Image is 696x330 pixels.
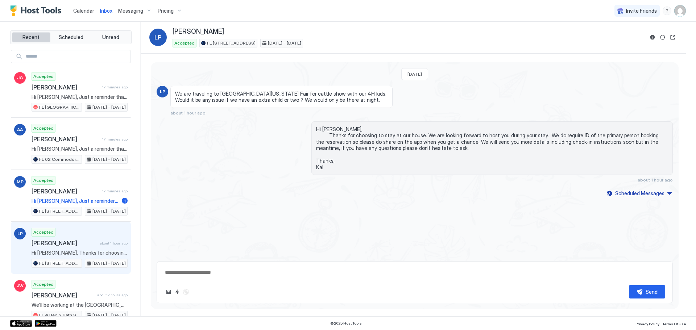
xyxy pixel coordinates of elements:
[39,260,80,267] span: FL [STREET_ADDRESS]
[173,288,182,296] button: Quick reply
[92,260,126,267] span: [DATE] - [DATE]
[102,137,128,142] span: 17 minutes ago
[35,320,57,327] a: Google Play Store
[160,88,165,95] span: LP
[39,208,80,214] span: FL [STREET_ADDRESS]
[91,32,130,42] button: Unread
[32,146,128,152] span: Hi [PERSON_NAME], Just a reminder that your check-out is [DATE] at 11AM. Before you check-out ple...
[32,302,128,308] span: We'll be working at the [GEOGRAPHIC_DATA] campus and your place looks perfect
[39,104,80,110] span: FL [GEOGRAPHIC_DATA] way 8C
[635,322,659,326] span: Privacy Policy
[662,319,686,327] a: Terms Of Use
[207,40,256,46] span: FL [STREET_ADDRESS]
[174,40,195,46] span: Accepted
[73,8,94,14] span: Calendar
[32,135,99,143] span: [PERSON_NAME]
[73,7,94,14] a: Calendar
[154,33,162,42] span: LP
[32,250,128,256] span: Hi [PERSON_NAME], Thanks for choosing to stay at our house. We are looking forward to host you du...
[52,32,90,42] button: Scheduled
[92,208,126,214] span: [DATE] - [DATE]
[10,320,32,327] a: App Store
[102,189,128,193] span: 17 minutes ago
[605,188,673,198] button: Scheduled Messages
[615,189,664,197] div: Scheduled Messages
[330,321,362,326] span: © 2025 Host Tools
[33,281,54,288] span: Accepted
[32,198,119,204] span: Hi [PERSON_NAME], Just a reminder that your check-out is [DATE] at 11AM. Before you check-out ple...
[33,229,54,235] span: Accepted
[10,5,65,16] a: Host Tools Logo
[638,177,673,183] span: about 1 hour ago
[158,8,174,14] span: Pricing
[22,34,40,41] span: Recent
[407,71,422,77] span: [DATE]
[59,34,83,41] span: Scheduled
[23,50,130,63] input: Input Field
[674,5,686,17] div: User profile
[32,94,128,100] span: Hi [PERSON_NAME], Just a reminder that your check-out is [DATE] at 11AM. Before you check-out ple...
[663,7,671,15] div: menu
[646,288,658,296] div: Send
[102,34,119,41] span: Unread
[10,30,132,44] div: tab-group
[92,156,126,163] span: [DATE] - [DATE]
[32,188,99,195] span: [PERSON_NAME]
[658,33,667,42] button: Sync reservation
[33,125,54,131] span: Accepted
[17,230,23,237] span: LP
[648,33,657,42] button: Reservation information
[33,73,54,80] span: Accepted
[17,126,23,133] span: AA
[118,8,143,14] span: Messaging
[175,91,388,103] span: We are traveling to [GEOGRAPHIC_DATA][US_STATE] Fair for cattle show with our 4H kids. Would it b...
[39,312,80,318] span: FL 4 Bed 2 Bath SFH in [GEOGRAPHIC_DATA] - [STREET_ADDRESS]
[635,319,659,327] a: Privacy Policy
[92,312,126,318] span: [DATE] - [DATE]
[124,198,126,204] span: 1
[39,156,80,163] span: FL 62 Commodore Pl Crawfordville
[97,293,128,297] span: about 2 hours ago
[32,292,94,299] span: [PERSON_NAME]
[626,8,657,14] span: Invite Friends
[164,288,173,296] button: Upload image
[92,104,126,110] span: [DATE] - [DATE]
[17,283,24,289] span: JW
[173,28,224,36] span: [PERSON_NAME]
[100,7,112,14] a: Inbox
[12,32,50,42] button: Recent
[32,84,99,91] span: [PERSON_NAME]
[17,75,23,81] span: JC
[32,239,97,247] span: [PERSON_NAME]
[662,322,686,326] span: Terms Of Use
[33,177,54,184] span: Accepted
[316,126,668,171] span: Hi [PERSON_NAME], Thanks for choosing to stay at our house. We are looking forward to host you du...
[100,241,128,246] span: about 1 hour ago
[102,85,128,89] span: 17 minutes ago
[100,8,112,14] span: Inbox
[17,179,24,185] span: MP
[268,40,301,46] span: [DATE] - [DATE]
[629,285,665,298] button: Send
[668,33,677,42] button: Open reservation
[170,110,206,116] span: about 1 hour ago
